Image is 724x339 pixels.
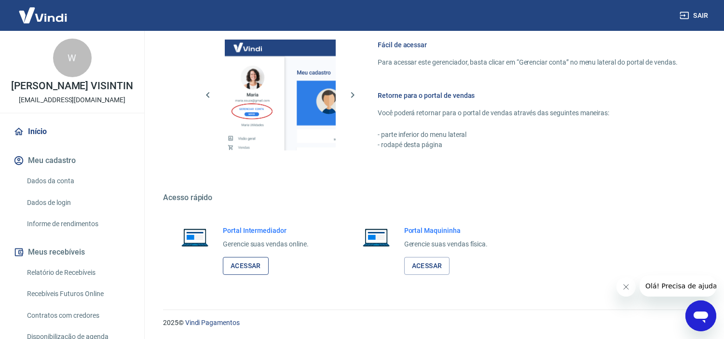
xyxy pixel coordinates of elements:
h6: Portal Intermediador [223,226,309,235]
a: Acessar [404,257,450,275]
p: Gerencie suas vendas física. [404,239,488,249]
img: Vindi [12,0,74,30]
a: Informe de rendimentos [23,214,133,234]
p: 2025 © [163,318,701,328]
img: Imagem de um notebook aberto [356,226,396,249]
a: Acessar [223,257,269,275]
a: Dados da conta [23,171,133,191]
a: Contratos com credores [23,306,133,325]
img: Imagem de um notebook aberto [175,226,215,249]
a: Recebíveis Futuros Online [23,284,133,304]
h6: Retorne para o portal de vendas [378,91,678,100]
p: [EMAIL_ADDRESS][DOMAIN_NAME] [19,95,125,105]
button: Meu cadastro [12,150,133,171]
a: Dados de login [23,193,133,213]
a: Relatório de Recebíveis [23,263,133,283]
p: [PERSON_NAME] VISINTIN [11,81,133,91]
a: Início [12,121,133,142]
p: Para acessar este gerenciador, basta clicar em “Gerenciar conta” no menu lateral do portal de ven... [378,57,678,68]
p: - rodapé desta página [378,140,678,150]
iframe: Fechar mensagem [616,277,636,297]
h5: Acesso rápido [163,193,701,203]
p: Você poderá retornar para o portal de vendas através das seguintes maneiras: [378,108,678,118]
h6: Portal Maquininha [404,226,488,235]
iframe: Mensagem da empresa [640,275,716,297]
h6: Fácil de acessar [378,40,678,50]
img: Imagem da dashboard mostrando o botão de gerenciar conta na sidebar no lado esquerdo [225,40,336,150]
button: Meus recebíveis [12,242,133,263]
p: Gerencie suas vendas online. [223,239,309,249]
a: Vindi Pagamentos [185,319,240,326]
div: W [53,39,92,77]
button: Sair [678,7,712,25]
iframe: Botão para abrir a janela de mensagens [685,300,716,331]
span: Olá! Precisa de ajuda? [6,7,81,14]
p: - parte inferior do menu lateral [378,130,678,140]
